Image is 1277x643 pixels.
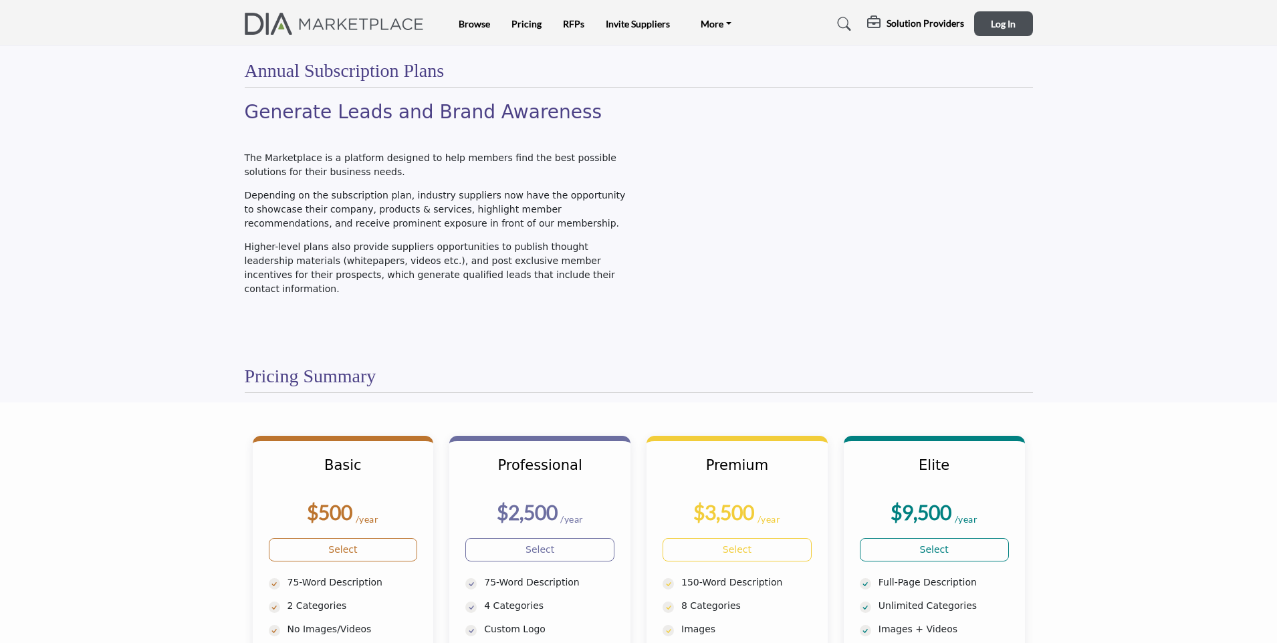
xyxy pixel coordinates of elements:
[606,18,670,29] a: Invite Suppliers
[465,457,614,491] h3: Professional
[356,513,379,525] sub: /year
[860,457,1009,491] h3: Elite
[245,365,376,388] h2: Pricing Summary
[681,599,812,613] p: 8 Categories
[955,513,978,525] sub: /year
[560,513,584,525] sub: /year
[860,538,1009,561] a: Select
[974,11,1033,36] button: Log In
[459,18,490,29] a: Browse
[307,500,352,524] b: $500
[287,575,418,590] p: 75-Word Description
[245,59,445,82] h2: Annual Subscription Plans
[867,16,964,32] div: Solution Providers
[465,538,614,561] a: Select
[245,240,632,296] p: Higher-level plans also provide suppliers opportunities to publish thought leadership materials (...
[758,513,781,525] sub: /year
[245,13,431,35] img: Site Logo
[269,538,418,561] a: Select
[245,101,632,124] h2: Generate Leads and Brand Awareness
[287,599,418,613] p: 2 Categories
[824,13,860,35] a: Search
[511,18,542,29] a: Pricing
[681,622,812,636] p: Images
[691,15,741,33] a: More
[245,188,632,231] p: Depending on the subscription plan, industry suppliers now have the opportunity to showcase their...
[891,500,951,524] b: $9,500
[484,599,614,613] p: 4 Categories
[887,17,964,29] h5: Solution Providers
[663,538,812,561] a: Select
[879,622,1009,636] p: Images + Videos
[269,457,418,491] h3: Basic
[563,18,584,29] a: RFPs
[663,457,812,491] h3: Premium
[484,622,614,636] p: Custom Logo
[484,575,614,590] p: 75-Word Description
[693,500,754,524] b: $3,500
[879,575,1009,590] p: Full-Page Description
[287,622,418,636] p: No Images/Videos
[497,500,558,524] b: $2,500
[991,18,1016,29] span: Log In
[681,575,812,590] p: 150-Word Description
[245,151,632,179] p: The Marketplace is a platform designed to help members find the best possible solutions for their...
[879,599,1009,613] p: Unlimited Categories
